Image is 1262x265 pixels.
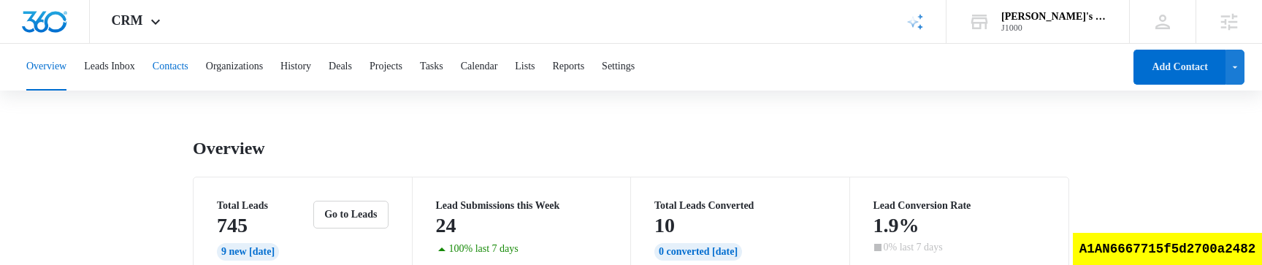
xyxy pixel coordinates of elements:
button: Lists [515,44,535,91]
p: Lead Submissions this Week [436,201,608,211]
p: 745 [217,214,248,237]
p: 10 [654,214,675,237]
p: Lead Conversion Rate [873,201,1046,211]
button: Go to Leads [313,201,388,228]
button: Contacts [153,44,188,91]
p: 0% last 7 days [884,242,943,253]
a: Go to Leads [313,209,388,220]
p: 100% last 7 days [449,244,519,254]
button: Overview [26,44,66,91]
p: 24 [436,214,456,237]
button: Add Contact [1133,50,1225,85]
div: 0 Converted [DATE] [654,243,742,261]
h1: Overview [193,137,265,159]
button: Calendar [461,44,498,91]
button: Leads Inbox [84,44,135,91]
button: Deals [329,44,352,91]
span: CRM [112,13,143,28]
button: History [280,44,311,91]
p: Total Leads [217,201,310,211]
div: account id [1001,23,1108,33]
button: Reports [553,44,585,91]
button: Settings [602,44,635,91]
div: account name [1001,11,1108,23]
button: Organizations [206,44,263,91]
button: Projects [370,44,402,91]
button: Tasks [420,44,443,91]
div: 9 New [DATE] [217,243,279,261]
p: 1.9% [873,214,919,237]
div: A1AN6667715f5d2700a2482 [1073,233,1262,265]
p: Total Leads Converted [654,201,826,211]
